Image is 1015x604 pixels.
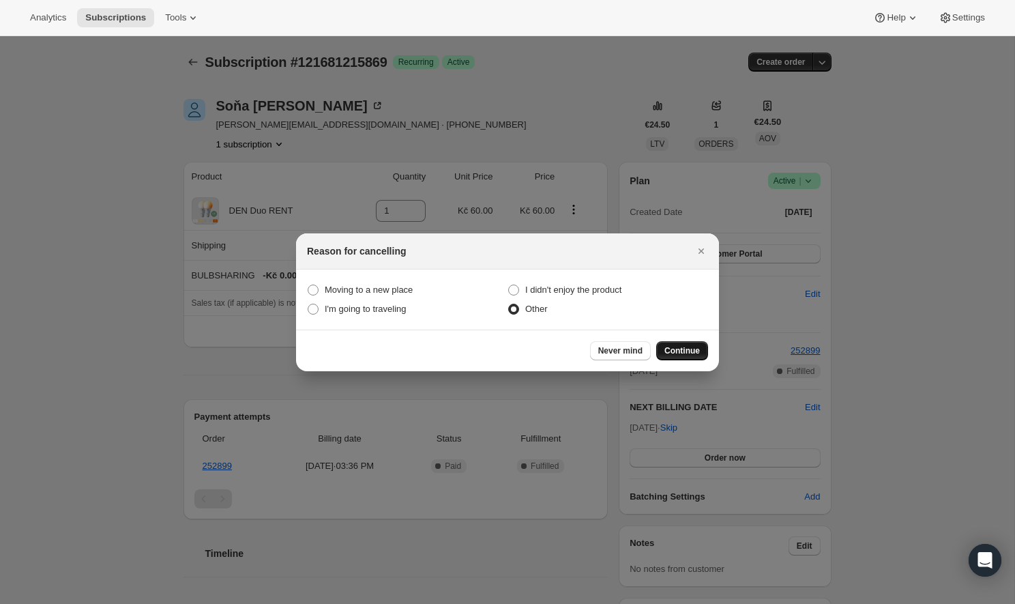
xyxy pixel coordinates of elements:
span: I'm going to traveling [325,304,407,314]
span: Moving to a new place [325,285,413,295]
span: Analytics [30,12,66,23]
span: Tools [165,12,186,23]
button: Analytics [22,8,74,27]
button: Tools [157,8,208,27]
button: Continue [656,341,708,360]
button: Subscriptions [77,8,154,27]
div: Open Intercom Messenger [969,544,1001,577]
span: Other [525,304,548,314]
span: Subscriptions [85,12,146,23]
span: I didn't enjoy the product [525,285,621,295]
span: Settings [952,12,985,23]
button: Never mind [590,341,651,360]
button: Close [692,242,711,261]
span: Help [887,12,905,23]
h2: Reason for cancelling [307,244,406,258]
button: Help [865,8,927,27]
span: Never mind [598,345,643,356]
span: Continue [664,345,700,356]
button: Settings [930,8,993,27]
